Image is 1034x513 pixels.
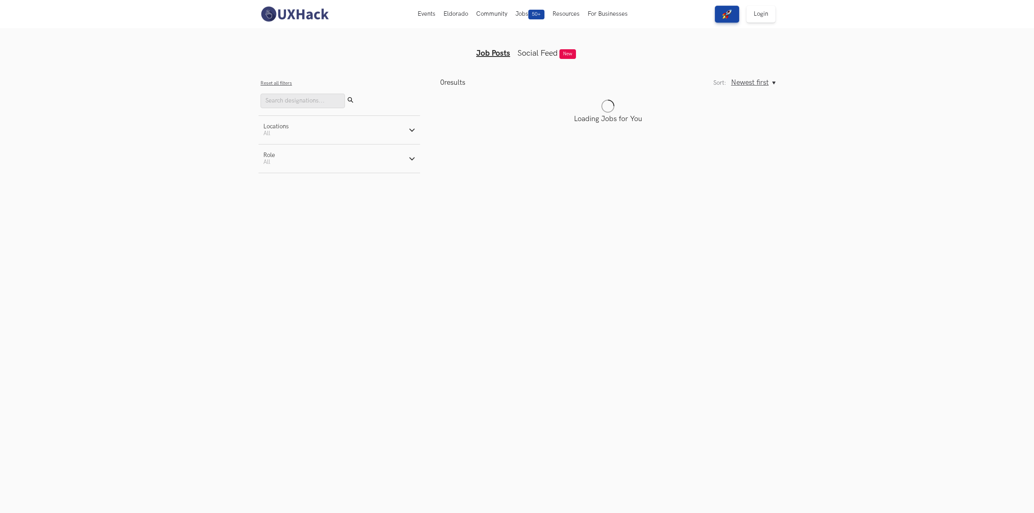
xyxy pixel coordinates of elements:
[722,9,732,19] img: rocket
[517,48,558,58] a: Social Feed
[258,144,420,173] button: RoleAll
[258,116,420,144] button: LocationsAll
[559,49,576,59] span: New
[362,36,672,58] ul: Tabs Interface
[263,123,289,130] div: Locations
[440,115,775,123] p: Loading Jobs for You
[258,6,330,23] img: UXHack-logo.png
[528,10,544,19] span: 50+
[746,6,775,23] a: Login
[731,78,769,87] span: Newest first
[440,78,444,87] span: 0
[263,159,270,165] span: All
[440,78,465,87] p: results
[261,94,345,108] input: Search
[713,80,726,86] label: Sort:
[263,130,270,137] span: All
[476,48,510,58] a: Job Posts
[731,78,775,87] button: Newest first, Sort:
[263,152,275,159] div: Role
[261,80,292,86] button: Reset all filters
